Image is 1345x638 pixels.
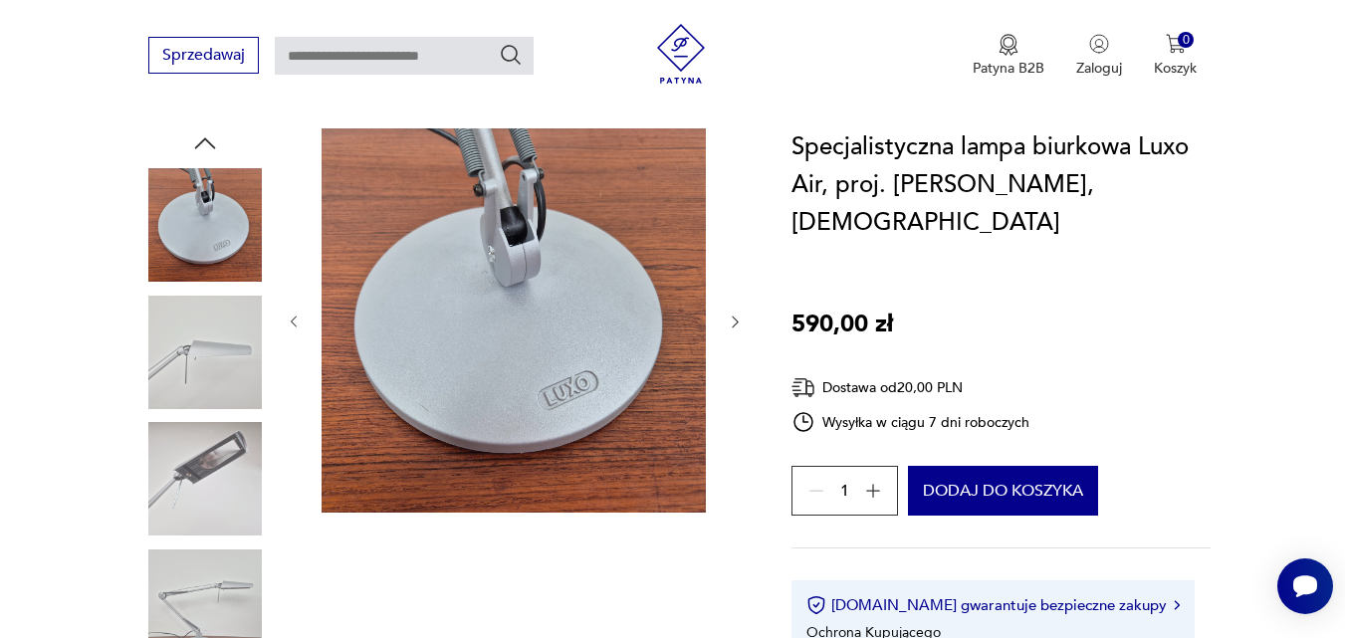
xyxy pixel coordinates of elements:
button: Dodaj do koszyka [908,466,1098,516]
img: Zdjęcie produktu Specjalistyczna lampa biurkowa Luxo Air, proj. Jukka Setala, Norwegia [322,128,706,513]
img: Zdjęcie produktu Specjalistyczna lampa biurkowa Luxo Air, proj. Jukka Setala, Norwegia [148,168,262,282]
button: Zaloguj [1076,34,1122,78]
button: Patyna B2B [973,34,1044,78]
img: Zdjęcie produktu Specjalistyczna lampa biurkowa Luxo Air, proj. Jukka Setala, Norwegia [148,296,262,409]
div: 0 [1178,32,1195,49]
p: Zaloguj [1076,59,1122,78]
p: 590,00 zł [791,306,893,343]
img: Ikona dostawy [791,375,815,400]
img: Ikona medalu [999,34,1018,56]
img: Ikona koszyka [1166,34,1186,54]
a: Ikona medaluPatyna B2B [973,34,1044,78]
img: Ikona strzałki w prawo [1174,600,1180,610]
p: Koszyk [1154,59,1197,78]
a: Sprzedawaj [148,50,259,64]
img: Patyna - sklep z meblami i dekoracjami vintage [651,24,711,84]
img: Ikonka użytkownika [1089,34,1109,54]
div: Wysyłka w ciągu 7 dni roboczych [791,410,1030,434]
img: Ikona certyfikatu [806,595,826,615]
div: Dostawa od 20,00 PLN [791,375,1030,400]
img: Zdjęcie produktu Specjalistyczna lampa biurkowa Luxo Air, proj. Jukka Setala, Norwegia [148,422,262,535]
button: [DOMAIN_NAME] gwarantuje bezpieczne zakupy [806,595,1180,615]
button: Szukaj [499,43,523,67]
p: Patyna B2B [973,59,1044,78]
button: 0Koszyk [1154,34,1197,78]
h1: Specjalistyczna lampa biurkowa Luxo Air, proj. [PERSON_NAME], [DEMOGRAPHIC_DATA] [791,128,1212,242]
span: 1 [840,485,849,498]
iframe: Smartsupp widget button [1277,558,1333,614]
button: Sprzedawaj [148,37,259,74]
